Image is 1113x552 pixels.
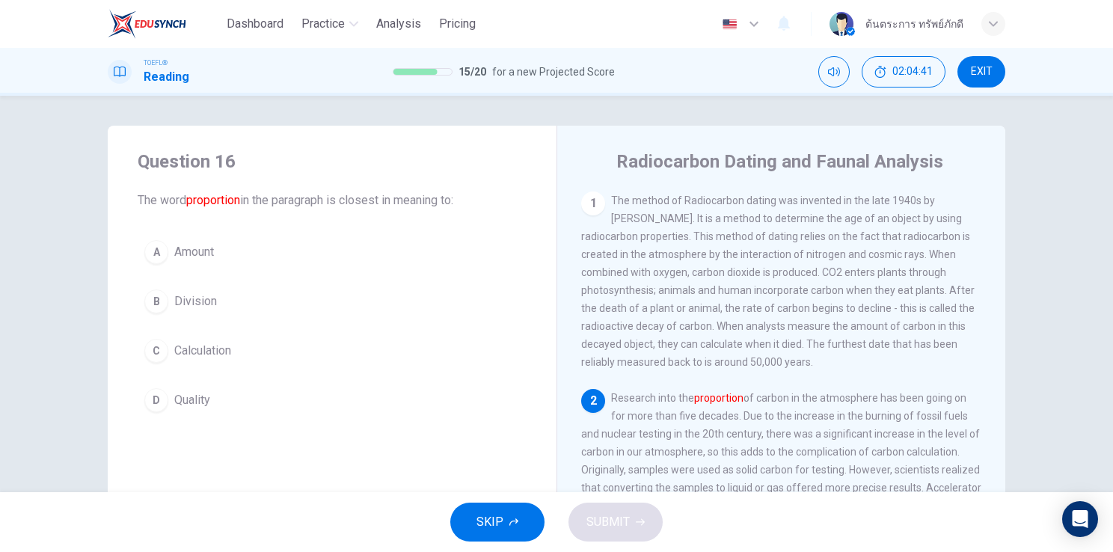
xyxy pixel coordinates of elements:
button: DQuality [138,381,527,419]
button: BDivision [138,283,527,320]
button: CCalculation [138,332,527,369]
span: Analysis [376,15,421,33]
img: en [720,19,739,30]
button: Analysis [370,10,427,37]
span: The word in the paragraph is closest in meaning to: [138,191,527,209]
span: Amount [174,243,214,261]
span: Quality [174,391,210,409]
span: The method of Radiocarbon dating was invented in the late 1940s by [PERSON_NAME]. It is a method ... [581,194,975,368]
span: SKIP [476,512,503,533]
span: EXIT [971,66,993,78]
img: EduSynch logo [108,9,186,39]
div: ต้นตระการ ทรัพย์ภักดี [865,15,963,33]
span: Dashboard [227,15,283,33]
button: EXIT [957,56,1005,88]
div: 1 [581,191,605,215]
button: Dashboard [221,10,289,37]
button: Pricing [433,10,482,37]
button: 02:04:41 [862,56,945,88]
span: Pricing [439,15,476,33]
div: B [144,289,168,313]
div: 2 [581,389,605,413]
div: Mute [818,56,850,88]
button: AAmount [138,233,527,271]
div: C [144,339,168,363]
h4: Radiocarbon Dating and Faunal Analysis [616,150,943,174]
div: Open Intercom Messenger [1062,501,1098,537]
div: A [144,240,168,264]
div: D [144,388,168,412]
span: for a new Projected Score [492,63,615,81]
h4: Question 16 [138,150,527,174]
span: Research into the of carbon in the atmosphere has been going on for more than five decades. Due t... [581,392,981,530]
span: 15 / 20 [459,63,486,81]
span: Practice [301,15,345,33]
button: SKIP [450,503,545,542]
a: EduSynch logo [108,9,221,39]
img: Profile picture [830,12,853,36]
span: TOEFL® [144,58,168,68]
h1: Reading [144,68,189,86]
span: Calculation [174,342,231,360]
div: Hide [862,56,945,88]
font: proportion [186,193,240,207]
button: Practice [295,10,364,37]
span: 02:04:41 [892,66,933,78]
font: proportion [694,392,743,404]
span: Division [174,292,217,310]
